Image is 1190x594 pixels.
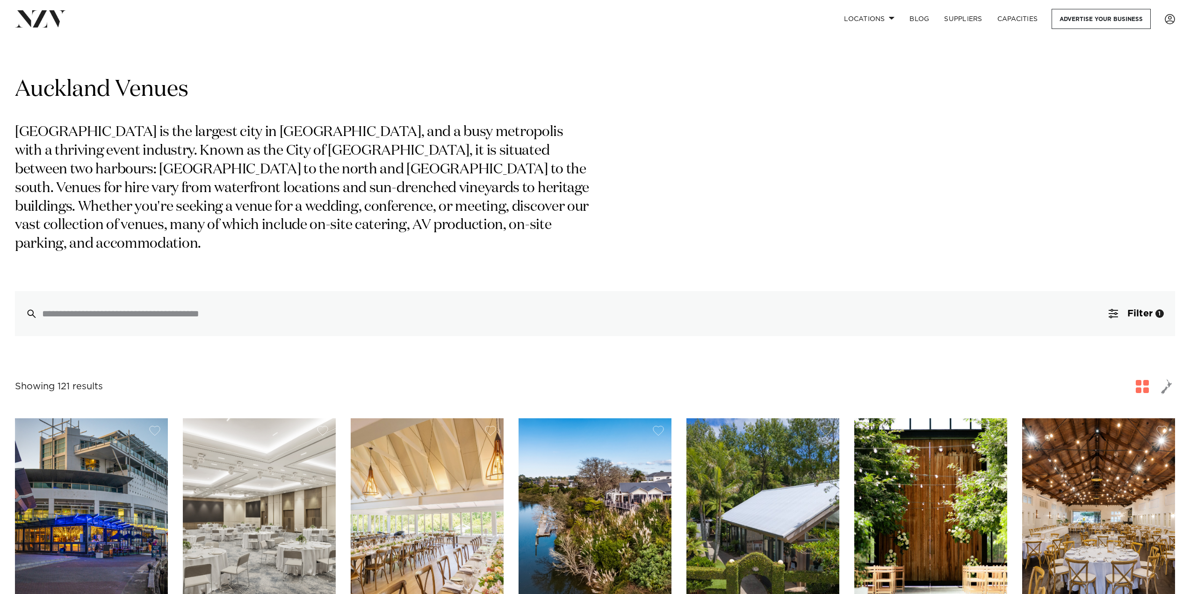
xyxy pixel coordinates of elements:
[1097,291,1175,336] button: Filter1
[837,9,902,29] a: Locations
[15,123,593,254] p: [GEOGRAPHIC_DATA] is the largest city in [GEOGRAPHIC_DATA], and a busy metropolis with a thriving...
[15,379,103,394] div: Showing 121 results
[15,10,66,27] img: nzv-logo.png
[15,75,1175,105] h1: Auckland Venues
[1052,9,1151,29] a: Advertise your business
[937,9,989,29] a: SUPPLIERS
[1127,309,1153,318] span: Filter
[1155,309,1164,318] div: 1
[902,9,937,29] a: BLOG
[990,9,1046,29] a: Capacities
